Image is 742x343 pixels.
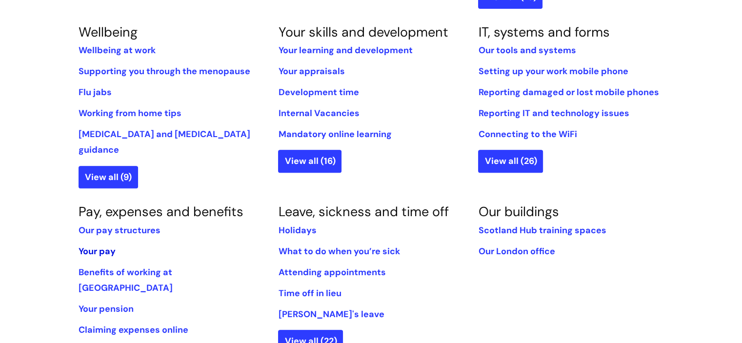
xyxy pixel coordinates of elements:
[478,86,659,98] a: Reporting damaged or lost mobile phones
[79,203,243,220] a: Pay, expenses and benefits
[278,44,412,56] a: Your learning and development
[278,203,448,220] a: Leave, sickness and time off
[478,44,576,56] a: Our tools and systems
[478,224,606,236] a: Scotland Hub training spaces
[79,128,250,156] a: [MEDICAL_DATA] and [MEDICAL_DATA] guidance
[79,65,250,77] a: Supporting you through the menopause
[79,245,116,257] a: Your pay
[278,128,391,140] a: Mandatory online learning
[278,224,316,236] a: Holidays
[79,224,160,236] a: Our pay structures
[278,65,344,77] a: Your appraisals
[478,150,543,172] a: View all (26)
[79,86,112,98] a: Flu jabs
[278,107,359,119] a: Internal Vacancies
[278,266,385,278] a: Attending appointments
[79,107,181,119] a: Working from home tips
[278,245,400,257] a: What to do when you’re sick
[478,23,609,40] a: IT, systems and forms
[79,166,138,188] a: View all (9)
[278,308,384,320] a: [PERSON_NAME]'s leave
[278,23,448,40] a: Your skills and development
[79,44,156,56] a: Wellbeing at work
[79,266,173,294] a: Benefits of working at [GEOGRAPHIC_DATA]
[278,287,341,299] a: Time off in lieu
[79,23,138,40] a: Wellbeing
[478,107,629,119] a: Reporting IT and technology issues
[278,150,341,172] a: View all (16)
[478,65,628,77] a: Setting up your work mobile phone
[79,303,134,315] a: Your pension
[478,245,555,257] a: Our London office
[278,86,359,98] a: Development time
[478,128,577,140] a: Connecting to the WiFi
[478,203,559,220] a: Our buildings
[79,324,188,336] a: Claiming expenses online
